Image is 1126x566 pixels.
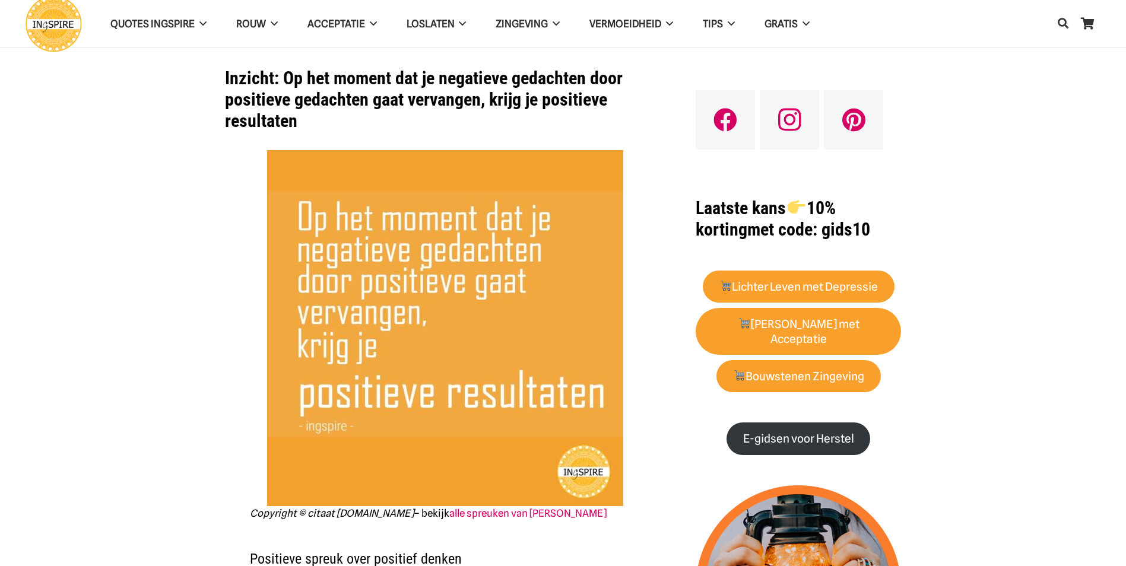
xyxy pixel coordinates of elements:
[696,90,755,150] a: Facebook
[195,9,207,39] span: QUOTES INGSPIRE Menu
[407,18,455,30] span: Loslaten
[225,68,666,132] h1: Inzicht: Op het moment dat je negatieve gedachten door positieve gedachten gaat vervangen, krijg ...
[703,18,723,30] span: TIPS
[96,9,221,39] a: QUOTES INGSPIREQUOTES INGSPIRE Menu
[365,9,377,39] span: Acceptatie Menu
[110,18,195,30] span: QUOTES INGSPIRE
[575,9,688,39] a: VERMOEIDHEIDVERMOEIDHEID Menu
[723,9,735,39] span: TIPS Menu
[250,507,414,519] em: Copyright © citaat [DOMAIN_NAME]
[236,18,266,30] span: ROUW
[696,308,901,355] a: 🛒[PERSON_NAME] met Acceptatie
[293,9,392,39] a: AcceptatieAcceptatie Menu
[720,280,731,291] img: 🛒
[548,9,560,39] span: Zingeving Menu
[449,507,607,519] a: alle spreuken van [PERSON_NAME]
[589,18,661,30] span: VERMOEIDHEID
[307,18,365,30] span: Acceptatie
[688,9,750,39] a: TIPSTIPS Menu
[696,198,835,240] strong: Laatste kans 10% korting
[496,18,548,30] span: Zingeving
[798,9,810,39] span: GRATIS Menu
[661,9,673,39] span: VERMOEIDHEID Menu
[788,198,805,216] img: 👉
[743,432,854,446] strong: E-gidsen voor Herstel
[716,360,881,393] a: 🛒Bouwstenen Zingeving
[765,18,798,30] span: GRATIS
[1051,9,1075,38] a: Zoeken
[455,9,467,39] span: Loslaten Menu
[267,150,623,506] img: Op het moment dat je negatieve gedachten door positieve gedachten gaat vervangen, krijg je positi...
[738,317,859,346] strong: [PERSON_NAME] met Acceptatie
[392,9,481,39] a: LoslatenLoslaten Menu
[696,198,901,240] h1: met code: gids10
[221,9,293,39] a: ROUWROUW Menu
[727,422,870,455] a: E-gidsen voor Herstel
[250,506,640,520] p: – bekijk
[703,271,895,303] a: 🛒Lichter Leven met Depressie
[750,9,824,39] a: GRATISGRATIS Menu
[734,370,745,381] img: 🛒
[733,370,865,383] strong: Bouwstenen Zingeving
[738,317,750,329] img: 🛒
[481,9,575,39] a: ZingevingZingeving Menu
[266,9,278,39] span: ROUW Menu
[760,90,819,150] a: Instagram
[824,90,883,150] a: Pinterest
[719,280,878,294] strong: Lichter Leven met Depressie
